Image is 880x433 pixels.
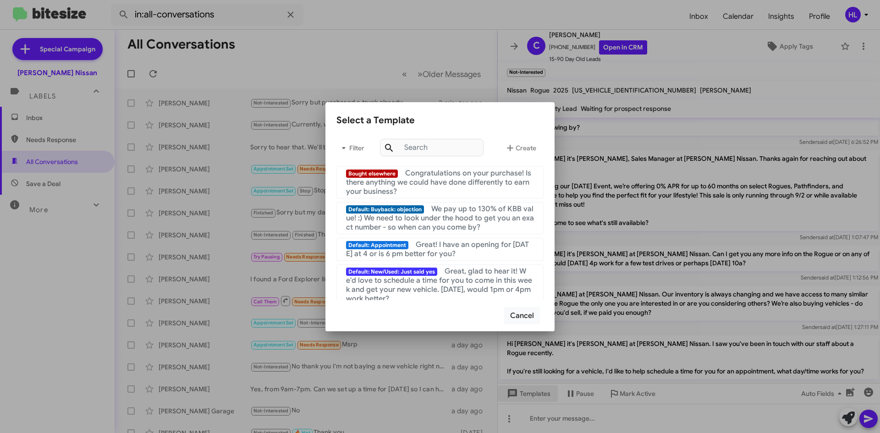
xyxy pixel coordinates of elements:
[346,267,532,303] span: Great, glad to hear it! We'd love to schedule a time for you to come in this week and get your ne...
[336,137,366,159] button: Filter
[497,137,544,159] button: Create
[346,240,529,258] span: Great! I have an opening for [DATE] at 4 or is 6 pm better for you?
[336,113,544,128] div: Select a Template
[346,169,531,196] span: Congratulations on your purchase! Is there anything we could have done differently to earn your b...
[346,205,424,214] span: Default: Buyback: objection
[505,140,536,156] span: Create
[346,241,408,249] span: Default: Appointment
[504,307,540,324] button: Cancel
[346,268,437,276] span: Default: New/Used: Just said yes
[336,140,366,156] span: Filter
[380,139,484,156] input: Search
[346,204,534,232] span: We pay up to 130% of KBB value! :) We need to look under the hood to get you an exact number - so...
[346,170,398,178] span: Bought elsewhere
